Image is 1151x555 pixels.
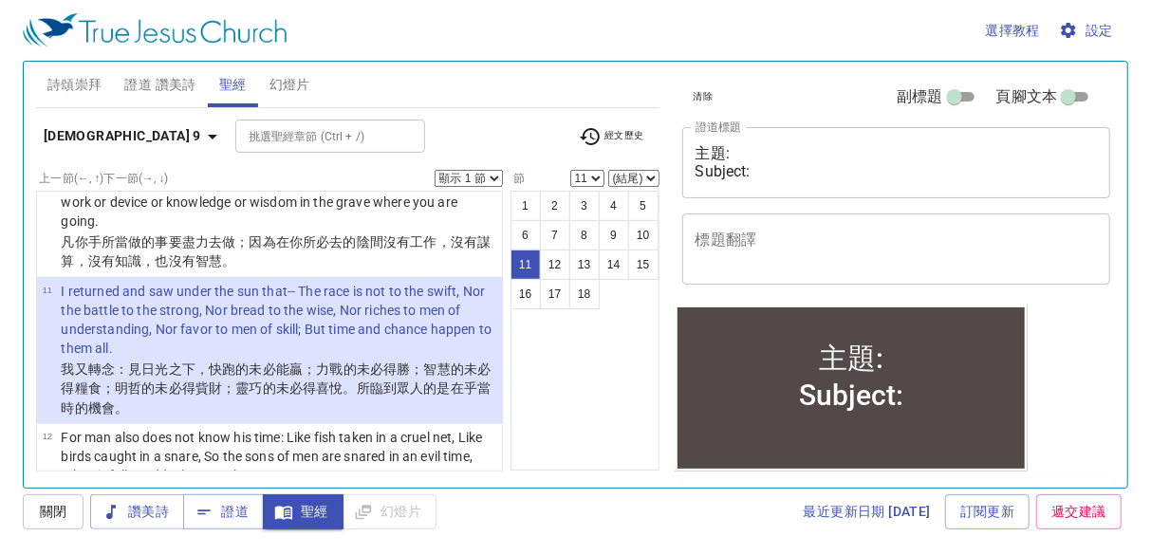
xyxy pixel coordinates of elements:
[115,400,128,416] wh6294: 。
[540,191,570,221] button: 2
[61,234,491,268] wh6213: 的事要盡力
[38,500,68,524] span: 關閉
[696,144,1098,180] textarea: 主題: Subject:
[567,122,656,151] button: 經文歷史
[61,174,496,231] p: Whatever your hand finds to do, do it with your might; for there is no work or device or knowledg...
[796,494,938,529] a: 最近更新日期 [DATE]
[599,250,629,280] button: 14
[511,279,541,309] button: 16
[61,232,496,270] p: 凡
[241,125,388,147] input: Type Bible Reference
[42,431,52,441] span: 12
[88,400,128,416] wh7136: 機會
[61,380,491,415] wh3045: 未必得喜悅
[61,282,496,358] p: I returned and saw under the sun that-- The race is not to the swift, Nor the battle to the stron...
[39,173,168,184] label: 上一節 (←, ↑) 下一節 (→, ↓)
[897,85,942,108] span: 副標題
[540,220,570,250] button: 7
[61,361,491,415] wh1368: 未必得勝
[540,250,570,280] button: 12
[61,380,491,415] wh2580: 。所臨到眾人的是在乎當時的
[61,361,491,415] wh4421: ；智慧的
[105,500,169,524] span: 讚美詩
[511,191,541,221] button: 1
[198,500,249,524] span: 證道
[511,173,526,184] label: 節
[996,85,1058,108] span: 頁腳文本
[90,494,184,529] button: 讚美詩
[61,234,491,268] wh3581: 去做
[804,500,931,524] span: 最近更新日期 [DATE]
[569,191,600,221] button: 3
[540,279,570,309] button: 17
[579,125,644,148] span: 經文歷史
[75,253,236,268] wh2808: ，沒有知識
[986,19,1041,43] span: 選擇教程
[61,380,491,415] wh6239: ；靈巧的
[263,494,343,529] button: 聖經
[278,500,328,524] span: 聖經
[61,234,491,268] wh3027: 所當做
[61,361,491,415] wh7200: 日光
[219,73,247,97] span: 聖經
[978,13,1049,48] button: 選擇教程
[42,285,52,295] span: 11
[569,250,600,280] button: 13
[222,253,235,268] wh2451: 。
[628,220,659,250] button: 10
[61,360,496,416] p: 我又轉念
[61,361,491,415] wh7031: 未必能贏
[511,250,541,280] button: 11
[141,253,235,268] wh1847: ，也沒有智慧
[675,305,1028,472] iframe: from-child
[124,73,195,97] span: 證道 讚美詩
[44,124,201,148] b: [DEMOGRAPHIC_DATA] 9
[1063,19,1113,43] span: 設定
[61,361,491,415] wh2450: 未必得糧食
[23,494,84,529] button: 關閉
[1051,500,1106,524] span: 遞交建議
[511,220,541,250] button: 6
[599,220,629,250] button: 9
[569,279,600,309] button: 18
[61,380,491,415] wh995: 未必得貲財
[61,380,491,415] wh3899: ；明哲的
[682,85,725,108] button: 清除
[628,250,659,280] button: 15
[960,500,1015,524] span: 訂閱更新
[945,494,1030,529] a: 訂閱更新
[628,191,659,221] button: 5
[1055,13,1121,48] button: 設定
[569,220,600,250] button: 8
[599,191,629,221] button: 4
[1036,494,1122,529] a: 遞交建議
[183,494,264,529] button: 證道
[61,361,491,415] wh7725: ：見
[23,13,287,47] img: True Jesus Church
[61,234,491,268] wh4672: 你手
[694,88,714,105] span: 清除
[61,234,491,268] wh6213: ；因為在你所必去
[61,361,491,415] wh4793: ；力戰的
[47,73,102,97] span: 詩頌崇拜
[61,428,496,485] p: For man also does not know his time: Like fish taken in a cruel net, Like birds caught in a snare...
[36,119,232,154] button: [DEMOGRAPHIC_DATA] 9
[61,361,491,415] wh8121: 之下，快跑的
[269,73,310,97] span: 幻燈片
